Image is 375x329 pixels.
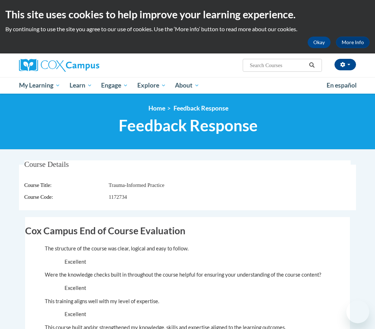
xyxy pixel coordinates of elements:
[334,59,356,70] button: Account Settings
[65,310,339,318] p: Excellent
[24,160,69,169] span: Course Details
[148,104,165,112] a: Home
[249,61,307,70] input: Search Courses
[19,59,99,72] img: Cox Campus
[327,81,357,89] span: En español
[96,77,133,94] a: Engage
[137,81,166,90] span: Explore
[19,59,124,72] a: Cox Campus
[24,194,53,200] span: Course Code:
[101,81,128,90] span: Engage
[119,116,258,135] span: Feedback Response
[109,182,164,188] span: Trauma-Informed Practice
[5,7,370,22] h2: This site uses cookies to help improve your learning experience.
[174,104,228,112] span: Feedback Response
[65,77,97,94] a: Learn
[109,194,127,200] span: 1172734
[308,37,331,48] button: Okay
[19,81,60,90] span: My Learning
[5,25,370,33] p: By continuing to use the site you agree to our use of cookies. Use the ‘More info’ button to read...
[133,77,171,94] a: Explore
[70,81,92,90] span: Learn
[24,182,52,188] span: Course Title:
[14,77,361,94] div: Main menu
[65,284,339,292] p: Excellent
[336,37,370,48] a: More Info
[307,61,317,70] button: Search
[14,77,65,94] a: My Learning
[45,245,345,253] p: The structure of the course was clear, logical and easy to follow.
[45,297,345,305] p: This training aligns well with my level of expertise.
[346,300,369,323] iframe: Button to launch messaging window
[45,271,345,279] p: Were the knowledge checks built in throughout the course helpful for ensuring your understanding ...
[322,78,361,93] a: En español
[171,77,204,94] a: About
[175,81,199,90] span: About
[25,224,350,238] h2: Cox Campus End of Course Evaluation
[65,258,339,266] p: Excellent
